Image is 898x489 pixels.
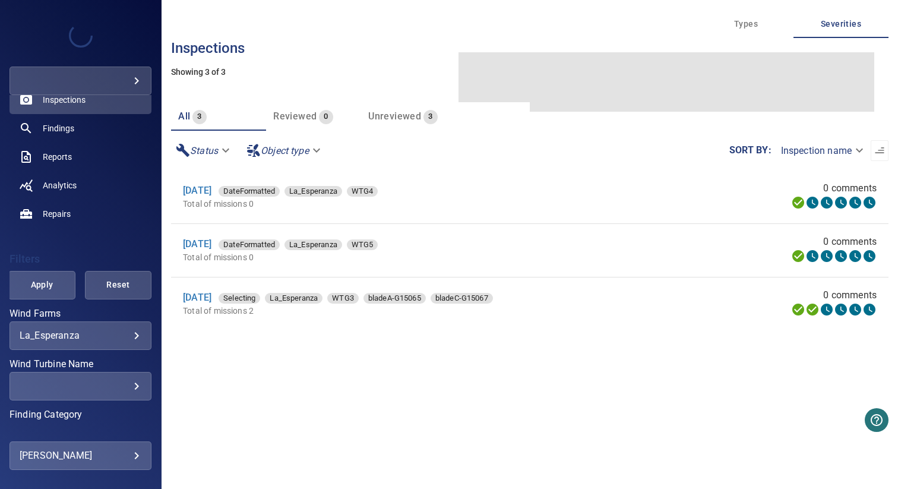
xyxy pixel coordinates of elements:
a: findings noActive [10,114,151,143]
svg: Uploading 100% [791,302,805,317]
div: ghivspetroquim [10,67,151,95]
span: La_Esperanza [265,292,322,304]
svg: Data Formatted 100% [805,302,820,317]
svg: Uploading 100% [791,249,805,263]
div: Inspection name [771,140,871,161]
span: 3 [423,110,437,124]
button: Reset [85,271,151,299]
span: Findings [43,122,74,134]
div: bladeA-G15065 [363,293,426,304]
span: WTG4 [347,185,378,197]
div: Status [171,140,237,161]
div: Object type [242,140,328,161]
p: Total of missions 0 [183,251,586,263]
span: La_Esperanza [284,185,342,197]
span: All [178,111,190,122]
span: Severities [801,17,881,31]
h4: Filters [10,253,151,265]
p: Total of missions 2 [183,305,643,317]
span: 0 comments [823,181,877,195]
h5: Showing 3 of 3 [171,68,888,77]
svg: ML Processing 0% [834,302,848,317]
div: La_Esperanza [284,239,342,250]
span: 0 comments [823,235,877,249]
span: Selecting [219,292,260,304]
svg: Classification 0% [862,302,877,317]
span: WTG3 [327,292,359,304]
p: Total of missions 0 [183,198,586,210]
span: DateFormatted [219,185,280,197]
em: Object type [261,145,309,156]
span: 0 [319,110,333,124]
div: Selecting [219,293,260,304]
label: Finding Category [10,410,151,419]
a: inspections active [10,86,151,114]
span: DateFormatted [219,239,280,251]
div: WTG3 [327,293,359,304]
span: Repairs [43,208,71,220]
div: La_Esperanza [20,330,141,341]
span: Apply [23,277,60,292]
svg: Selecting 0% [820,302,834,317]
span: bladeC-G15067 [431,292,493,304]
svg: Selecting 0% [820,249,834,263]
span: Reports [43,151,72,163]
a: [DATE] [183,292,211,303]
em: Status [190,145,218,156]
span: 0 comments [823,288,877,302]
svg: Matching 0% [848,249,862,263]
svg: Classification 0% [862,195,877,210]
div: Finding Category [10,422,151,451]
div: DateFormatted [219,186,280,197]
div: Wind Turbine Name [10,372,151,400]
span: Analytics [43,179,77,191]
a: analytics noActive [10,171,151,200]
svg: ML Processing 0% [834,195,848,210]
svg: ML Processing 0% [834,249,848,263]
span: WTG5 [347,239,378,251]
a: [DATE] [183,185,211,196]
div: WTG5 [347,239,378,250]
svg: Selecting 0% [820,195,834,210]
span: bladeA-G15065 [363,292,426,304]
span: Unreviewed [368,111,421,122]
label: Wind Farms [10,309,151,318]
a: repairs noActive [10,200,151,228]
div: La_Esperanza [265,293,322,304]
div: [PERSON_NAME] [20,446,141,465]
button: Apply [8,271,75,299]
svg: Matching 0% [848,195,862,210]
div: La_Esperanza [284,186,342,197]
svg: Uploading 100% [791,195,805,210]
label: Sort by : [729,146,771,155]
div: WTG4 [347,186,378,197]
button: Sort list from oldest to newest [871,140,888,161]
a: [DATE] [183,238,211,250]
span: Types [706,17,786,31]
span: La_Esperanza [284,239,342,251]
svg: Matching 0% [848,302,862,317]
span: Reviewed [273,111,317,122]
span: Reset [100,277,137,292]
div: Wind Farms [10,321,151,350]
label: Wind Turbine Name [10,359,151,369]
svg: Data Formatted 0% [805,249,820,263]
svg: Data Formatted 0% [805,195,820,210]
span: Inspections [43,94,86,106]
div: bladeC-G15067 [431,293,493,304]
span: 3 [192,110,206,124]
a: reports noActive [10,143,151,171]
h3: Inspections [171,40,888,56]
svg: Classification 0% [862,249,877,263]
div: DateFormatted [219,239,280,250]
